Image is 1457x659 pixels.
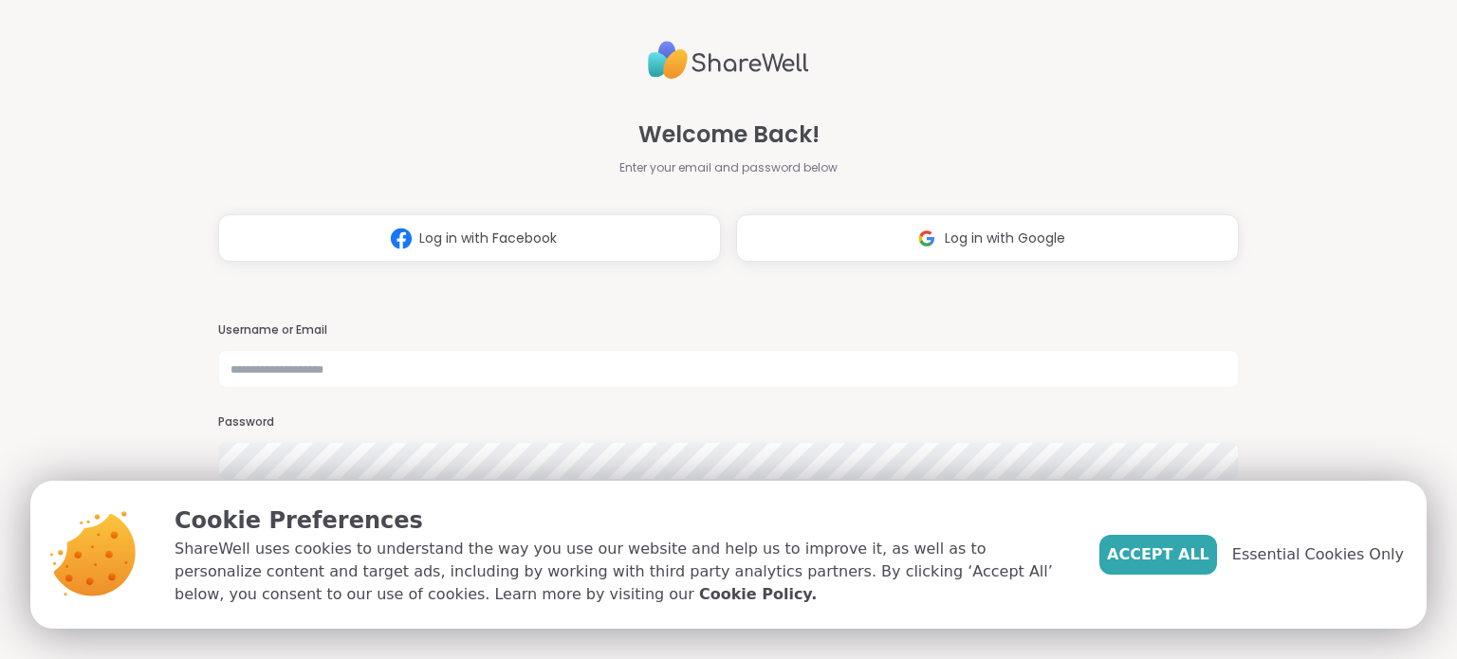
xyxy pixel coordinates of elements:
[175,538,1069,606] p: ShareWell uses cookies to understand the way you use our website and help us to improve it, as we...
[1099,535,1217,575] button: Accept All
[383,221,419,256] img: ShareWell Logomark
[909,221,945,256] img: ShareWell Logomark
[218,414,1238,430] h3: Password
[736,214,1239,262] button: Log in with Google
[419,229,557,248] span: Log in with Facebook
[699,583,817,606] a: Cookie Policy.
[1107,543,1209,566] span: Accept All
[619,159,838,176] span: Enter your email and password below
[175,503,1069,538] p: Cookie Preferences
[218,322,1238,339] h3: Username or Email
[945,229,1065,248] span: Log in with Google
[1232,543,1404,566] span: Essential Cookies Only
[218,214,721,262] button: Log in with Facebook
[648,33,809,87] img: ShareWell Logo
[638,118,820,152] span: Welcome Back!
